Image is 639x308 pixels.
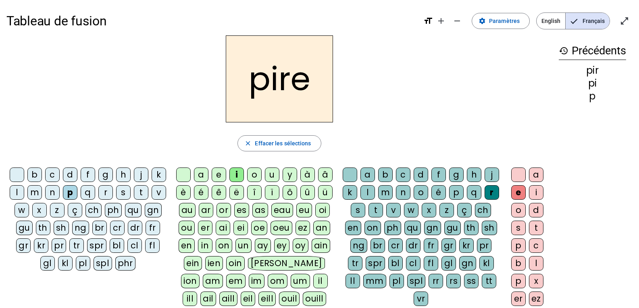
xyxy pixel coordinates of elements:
[258,291,276,306] div: eill
[229,167,244,182] div: i
[346,274,360,288] div: ll
[388,238,403,253] div: cr
[414,185,428,200] div: o
[58,256,73,271] div: kl
[459,238,474,253] div: kr
[216,221,230,235] div: ai
[482,221,497,235] div: sh
[312,238,331,253] div: ain
[63,185,77,200] div: p
[265,185,279,200] div: ï
[183,291,197,306] div: ill
[152,185,166,200] div: v
[10,185,24,200] div: l
[16,221,33,235] div: gu
[389,274,404,288] div: pl
[318,167,333,182] div: â
[384,221,401,235] div: ph
[249,274,264,288] div: im
[436,16,446,26] mat-icon: add
[559,46,568,56] mat-icon: history
[216,238,232,253] div: on
[433,13,449,29] button: Augmenter la taille de la police
[529,238,543,253] div: c
[45,167,60,182] div: c
[72,221,89,235] div: ng
[87,238,106,253] div: spr
[511,291,526,306] div: er
[116,185,131,200] div: s
[348,256,362,271] div: tr
[431,167,446,182] div: f
[439,203,454,217] div: z
[489,16,520,26] span: Paramètres
[559,91,626,101] div: p
[431,185,446,200] div: é
[184,256,202,271] div: ein
[368,203,383,217] div: t
[283,185,297,200] div: ô
[69,238,84,253] div: tr
[472,13,530,29] button: Paramètres
[237,135,321,151] button: Effacer les sélections
[423,16,433,26] mat-icon: format_size
[229,185,244,200] div: ë
[179,203,196,217] div: au
[152,167,166,182] div: k
[511,203,526,217] div: o
[179,221,195,235] div: ou
[219,291,237,306] div: aill
[441,238,456,253] div: gr
[464,274,479,288] div: ss
[200,291,216,306] div: ail
[485,167,499,182] div: j
[449,13,465,29] button: Diminuer la taille de la police
[105,203,122,217] div: ph
[366,256,385,271] div: spr
[404,203,418,217] div: w
[127,238,142,253] div: cl
[559,79,626,88] div: pi
[116,167,131,182] div: h
[424,256,438,271] div: fl
[479,256,494,271] div: kl
[198,238,212,253] div: in
[216,203,231,217] div: or
[268,274,287,288] div: om
[446,274,461,288] div: rs
[444,221,461,235] div: gu
[313,221,330,235] div: an
[350,238,367,253] div: ng
[27,185,42,200] div: m
[63,167,77,182] div: d
[378,185,393,200] div: m
[566,13,610,29] span: Français
[54,221,69,235] div: sh
[511,221,526,235] div: s
[255,138,311,148] span: Effacer les sélections
[199,203,213,217] div: ar
[194,185,208,200] div: é
[511,185,526,200] div: e
[235,238,252,253] div: un
[94,256,112,271] div: spl
[128,221,142,235] div: dr
[241,291,256,306] div: eil
[181,274,200,288] div: ion
[345,221,361,235] div: en
[511,256,526,271] div: b
[115,256,136,271] div: phr
[265,167,279,182] div: u
[125,203,142,217] div: qu
[378,167,393,182] div: b
[198,221,212,235] div: er
[529,256,543,271] div: l
[422,203,436,217] div: x
[529,203,543,217] div: d
[76,256,90,271] div: pl
[363,274,386,288] div: mm
[529,167,543,182] div: a
[145,203,162,217] div: gn
[212,185,226,200] div: ê
[110,221,125,235] div: cr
